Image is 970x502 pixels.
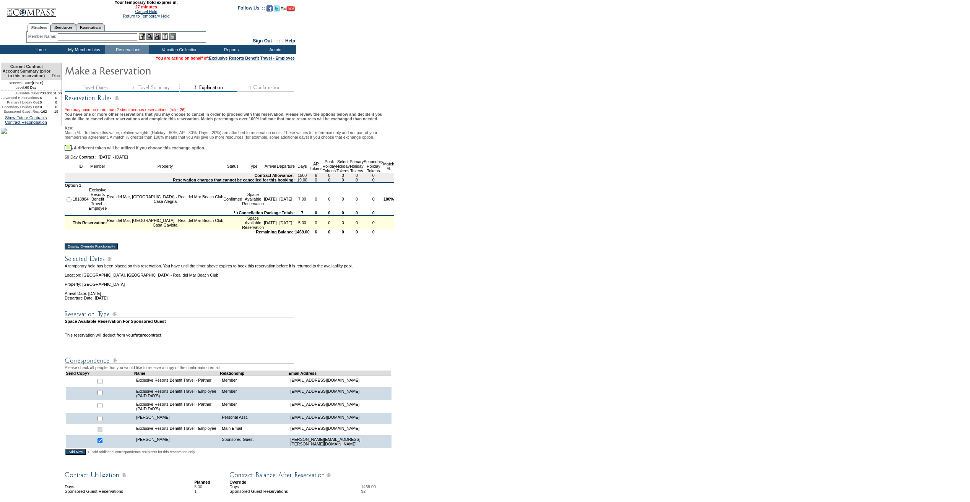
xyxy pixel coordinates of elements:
[40,100,51,105] td: 0
[252,45,296,54] td: Admin
[255,173,294,178] b: Contract Allowance:
[105,45,149,54] td: Reservations
[65,264,394,268] td: A temporary hold has been placed on this reservation. You have until the timer above expires to b...
[65,230,295,234] td: Remaining Balance:
[134,387,220,400] td: Exclusive Resorts Benefit Travel - Employee (PAID DAYS)
[52,73,61,78] span: Disc.
[336,159,350,173] td: Select Holiday Tokens
[5,120,47,125] a: Contract Reconciliation
[310,188,323,211] td: 0
[76,23,105,31] a: Reservations
[6,2,56,17] img: Compass Home
[209,56,295,60] a: Exclusive Resorts Benefit Travel - Employee
[66,371,134,376] td: Send Copy?
[51,91,62,96] td: 101.00
[194,484,202,489] span: 5.00
[134,371,220,376] td: Name
[65,243,118,249] input: Display Override Functionality
[336,230,350,234] td: 0
[361,484,376,489] span: 1469.00
[65,63,218,78] img: Make Reservation
[238,5,265,14] td: Follow Us ::
[220,371,288,376] td: Relationship
[350,230,364,234] td: 0
[149,45,208,54] td: Vacation Collection
[1,96,40,100] td: Advanced Reservations:
[336,178,350,183] td: 0
[194,480,210,484] strong: Planned
[223,188,242,211] td: Confirmed
[350,178,364,183] td: 0
[310,178,323,183] td: 0
[277,159,295,173] td: Departure
[65,112,394,150] div: You have one or more other reservations that you may choose to cancel in order to proceed with th...
[65,211,295,216] td: Cancellation Package Totals:
[383,159,394,173] td: Match %
[89,188,107,211] td: Exclusive Resorts Benefit Travel - Employee
[65,155,394,159] td: 60 Day Contract :: [DATE] - [DATE]
[220,387,288,400] td: Member
[277,188,295,211] td: [DATE]
[274,5,280,11] img: Follow us on Twitter
[65,268,394,277] td: Location: [GEOGRAPHIC_DATA], [GEOGRAPHIC_DATA] - Real del Mar Beach Club
[1,80,51,85] td: [DATE]
[194,489,197,494] span: 1
[285,38,295,44] a: Help
[87,450,196,454] span: <--Add additional correspondence recipients for this reservation only.
[208,45,252,54] td: Reports
[134,413,220,424] td: [PERSON_NAME]
[1,91,40,96] td: Available Days:
[242,216,264,230] td: Space Available Reservation
[277,216,295,230] td: [DATE]
[266,5,273,11] img: Become our fan on Facebook
[40,91,51,96] td: 738.00
[153,223,178,227] nobr: Casa Gaviota
[253,38,272,44] a: Sign Out
[364,216,383,230] td: 0
[134,400,220,413] td: Exclusive Resorts Benefit Travel - Partner (PAID DAYS)
[51,109,62,114] td: 19
[289,376,392,387] td: [EMAIL_ADDRESS][DOMAIN_NAME]
[139,33,145,40] img: b_edit.gif
[266,8,273,12] a: Become our fan on Facebook
[310,230,323,234] td: 6
[50,23,76,31] a: Residences
[310,216,323,230] td: 0
[223,159,242,173] td: Status
[336,211,350,216] td: 0
[1,109,40,114] td: Sponsored Guest Res:
[154,33,161,40] img: Impersonate
[1,128,7,134] img: Shot-48-083.jpg
[173,178,295,182] b: Reservation charges that cannot be cancelled for this booking:
[350,173,364,178] td: 0
[336,188,350,211] td: 0
[1,100,40,105] td: Primary Holiday Opt:
[220,376,288,387] td: Member
[322,211,336,216] td: 0
[295,188,310,211] td: 7.00
[65,484,194,489] td: Days
[274,8,280,12] a: Follow us on Twitter
[134,376,220,387] td: Exclusive Resorts Benefit Travel - Partner
[295,178,310,183] td: 19.00
[156,56,295,60] span: You are acting on behalf of:
[289,400,392,413] td: [EMAIL_ADDRESS][DOMAIN_NAME]
[322,216,336,230] td: 0
[40,105,51,109] td: 0
[65,183,394,188] td: Option 1
[179,84,237,92] img: step3_state2.gif
[295,216,310,230] td: 5.00
[322,188,336,211] td: 0
[65,449,86,455] input: Add New
[242,188,264,211] td: Space Available Reservation
[28,33,58,40] div: Member Name:
[229,480,246,484] strong: Override
[16,85,25,90] span: Level:
[65,296,394,300] td: Departure Date: [DATE]
[134,435,220,448] td: [PERSON_NAME]
[220,400,288,413] td: Member
[350,188,364,211] td: 0
[65,365,221,370] span: Please check all people that you would like to receive a copy of the confirmation email.
[28,23,51,32] a: Members
[169,33,176,40] img: b_calculator.gif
